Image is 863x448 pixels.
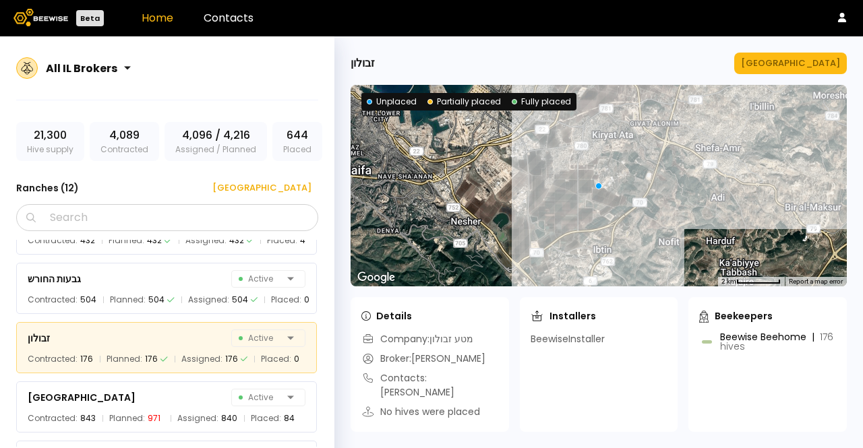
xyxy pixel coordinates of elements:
[229,234,244,247] div: 432
[361,309,412,323] div: Details
[46,60,120,77] div: All IL Brokers
[28,389,136,406] div: [GEOGRAPHIC_DATA]
[28,412,78,425] span: Contracted:
[28,330,50,346] div: זבולון
[300,234,305,247] div: 4
[145,352,158,366] div: 176
[361,352,485,366] div: Broker: [PERSON_NAME]
[148,293,165,307] div: 504
[354,269,398,286] a: Open this area in Google Maps (opens a new window)
[354,269,398,286] img: Google
[721,278,736,285] span: 2 km
[287,127,308,143] span: 644
[284,412,295,425] div: 84
[699,309,773,323] div: Beekeepers
[361,332,473,346] div: Company: מטע זבולון
[90,122,159,161] div: Contracted
[109,234,144,247] span: Planned:
[203,181,311,195] div: [GEOGRAPHIC_DATA]
[188,293,229,307] span: Assigned:
[16,179,79,197] h3: Ranches ( 12 )
[427,96,501,108] div: Partially placed
[185,234,227,247] span: Assigned:
[351,55,375,71] div: זבולון
[196,177,318,199] button: [GEOGRAPHIC_DATA]
[204,10,254,26] a: Contacts
[294,352,299,366] div: 0
[34,127,67,143] span: 21,300
[147,234,162,247] div: 432
[531,332,605,346] div: BeewiseInstaller
[110,293,146,307] span: Planned:
[232,293,248,307] div: 504
[16,122,84,161] div: Hive supply
[80,293,96,307] div: 504
[109,127,140,143] span: 4,089
[267,234,297,247] span: Placed:
[239,330,282,346] span: Active
[182,127,250,143] span: 4,096 / 4,216
[177,412,218,425] span: Assigned:
[107,352,142,366] span: Planned:
[720,330,833,353] span: 176 hives
[109,412,145,425] span: Planned:
[271,293,301,307] span: Placed:
[13,9,68,26] img: Beewise logo
[80,412,96,425] div: 843
[181,352,222,366] span: Assigned:
[512,96,571,108] div: Fully placed
[741,57,840,70] div: [GEOGRAPHIC_DATA]
[531,309,596,323] div: Installers
[734,53,847,74] button: [GEOGRAPHIC_DATA]
[251,412,281,425] span: Placed:
[720,332,833,351] div: Beewise Beehome
[361,371,498,399] div: Contacts: [PERSON_NAME]
[165,122,267,161] div: Assigned / Planned
[221,412,237,425] div: 840
[142,10,173,26] a: Home
[28,234,78,247] span: Contracted:
[367,96,417,108] div: Unplaced
[272,122,322,161] div: Placed
[225,352,238,366] div: 176
[261,352,291,366] span: Placed:
[28,293,78,307] span: Contracted:
[80,352,93,366] div: 176
[717,277,785,286] button: Map Scale: 2 km per 62 pixels
[361,405,480,419] div: No hives were placed
[28,352,78,366] span: Contracted:
[28,271,81,287] div: גבעות החורש
[812,330,814,344] div: |
[80,234,95,247] div: 432
[239,271,282,287] span: Active
[239,389,282,406] span: Active
[148,412,160,425] div: 971
[789,278,843,285] a: Report a map error
[304,293,309,307] div: 0
[76,10,104,26] div: Beta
